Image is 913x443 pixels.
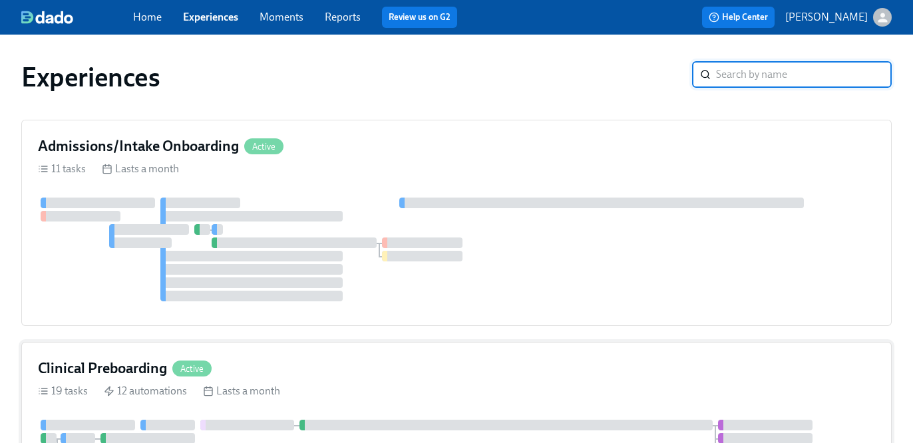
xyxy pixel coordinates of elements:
[785,8,892,27] button: [PERSON_NAME]
[21,11,73,24] img: dado
[702,7,775,28] button: Help Center
[38,359,167,378] h4: Clinical Preboarding
[133,11,162,23] a: Home
[389,11,451,24] a: Review us on G2
[382,7,457,28] button: Review us on G2
[260,11,303,23] a: Moments
[104,384,187,398] div: 12 automations
[183,11,238,23] a: Experiences
[21,11,133,24] a: dado
[21,61,160,93] h1: Experiences
[102,162,179,176] div: Lasts a month
[785,10,868,25] p: [PERSON_NAME]
[709,11,768,24] span: Help Center
[38,162,86,176] div: 11 tasks
[21,120,892,326] a: Admissions/Intake OnboardingActive11 tasks Lasts a month
[716,61,892,88] input: Search by name
[203,384,280,398] div: Lasts a month
[38,384,88,398] div: 19 tasks
[325,11,361,23] a: Reports
[244,142,283,152] span: Active
[38,136,239,156] h4: Admissions/Intake Onboarding
[172,364,212,374] span: Active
